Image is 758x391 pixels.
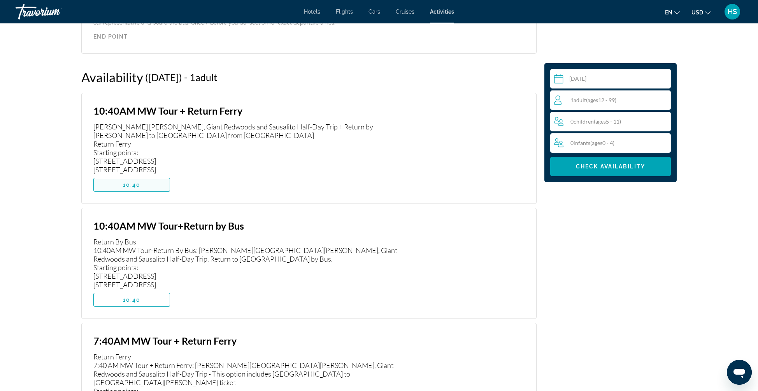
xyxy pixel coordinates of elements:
button: Check Availability [550,157,671,176]
span: 10:40 [123,182,141,188]
div: [PERSON_NAME] [PERSON_NAME], Giant Redwoods and Sausalito Half-Day Trip + Return by [PERSON_NAME]... [93,122,412,174]
span: 0 [570,118,621,125]
a: Activities [430,9,454,15]
span: HS [728,8,737,16]
span: Check Availability [576,163,645,170]
span: - 1 [184,71,217,83]
iframe: Button to launch messaging window [727,360,752,385]
a: Hotels [304,9,320,15]
h2: Availability [81,69,143,85]
a: Flights [336,9,353,15]
span: ages [592,140,602,146]
span: ( 12 - 99) [586,97,616,103]
button: 10:40 [93,178,170,192]
a: Travorium [16,2,93,22]
span: ( 5 - 11) [594,118,621,125]
span: Children [574,118,594,125]
a: Cruises [396,9,414,15]
button: 10:40 [93,293,170,307]
span: 10:40 [123,297,141,303]
div: End point [93,34,525,40]
h3: 7:40AM MW Tour + Return Ferry [93,335,412,347]
span: USD [691,9,703,16]
span: Adult [195,71,217,83]
button: Travelers: 1 adult, 0 children [550,90,671,153]
span: Adult [574,97,586,103]
span: ages [588,97,598,103]
a: Cars [368,9,380,15]
span: ( 0 - 4) [590,140,614,146]
h3: 10:40AM MW Tour+Return by Bus [93,220,412,232]
span: ages [595,118,606,125]
button: User Menu [722,4,742,20]
span: 1 [570,97,616,103]
h3: 10:40AM MW Tour + Return Ferry [93,105,412,117]
span: 0 [570,140,614,146]
div: Return By Bus 10:40AM MW Tour-Return By Bus: [PERSON_NAME][GEOGRAPHIC_DATA][PERSON_NAME], Giant R... [93,237,412,289]
button: Change language [665,7,680,18]
button: Change currency [691,7,711,18]
span: Infants [574,140,590,146]
span: ([DATE]) [145,71,182,83]
span: en [665,9,672,16]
